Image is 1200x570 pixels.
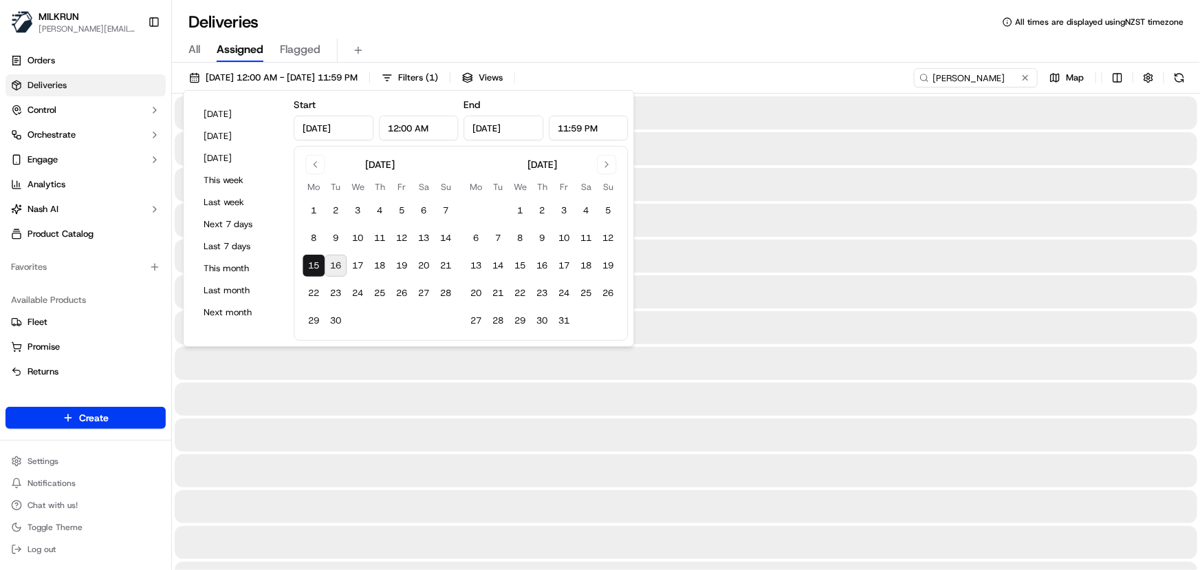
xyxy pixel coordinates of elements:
[527,158,557,171] div: [DATE]
[531,282,553,304] button: 23
[6,223,166,245] a: Product Catalog
[597,282,619,304] button: 26
[303,180,325,194] th: Monday
[435,282,457,304] button: 28
[325,282,347,304] button: 23
[28,54,55,67] span: Orders
[325,255,347,277] button: 16
[6,452,166,471] button: Settings
[487,310,509,332] button: 28
[294,116,373,140] input: Date
[391,227,413,249] button: 12
[6,289,166,311] div: Available Products
[280,41,320,58] span: Flagged
[6,256,166,278] div: Favorites
[487,255,509,277] button: 14
[391,200,413,222] button: 5
[6,74,166,96] a: Deliveries
[413,227,435,249] button: 13
[39,23,137,34] button: [PERSON_NAME][EMAIL_ADDRESS][DOMAIN_NAME]
[188,41,200,58] span: All
[11,316,160,328] a: Fleet
[549,116,629,140] input: Time
[197,281,280,300] button: Last month
[365,158,395,171] div: [DATE]
[6,540,166,559] button: Log out
[413,180,435,194] th: Saturday
[28,522,83,533] span: Toggle Theme
[553,180,575,194] th: Friday
[369,282,391,304] button: 25
[197,105,280,124] button: [DATE]
[435,227,457,249] button: 14
[28,316,47,328] span: Fleet
[28,228,94,240] span: Product Catalog
[325,180,347,194] th: Tuesday
[509,227,531,249] button: 8
[28,129,76,141] span: Orchestrate
[465,310,487,332] button: 27
[575,200,597,222] button: 4
[463,116,543,140] input: Date
[217,41,263,58] span: Assigned
[1066,72,1084,84] span: Map
[325,227,347,249] button: 9
[435,255,457,277] button: 21
[28,203,58,215] span: Nash AI
[379,116,459,140] input: Time
[435,180,457,194] th: Sunday
[531,255,553,277] button: 16
[1170,68,1189,87] button: Refresh
[575,227,597,249] button: 11
[487,282,509,304] button: 21
[575,255,597,277] button: 18
[509,200,531,222] button: 1
[553,310,575,332] button: 31
[303,200,325,222] button: 1
[575,282,597,304] button: 25
[347,227,369,249] button: 10
[509,255,531,277] button: 15
[553,200,575,222] button: 3
[11,341,160,353] a: Promise
[369,200,391,222] button: 4
[28,104,56,116] span: Control
[197,171,280,190] button: This week
[597,227,619,249] button: 12
[509,180,531,194] th: Wednesday
[6,336,166,358] button: Promise
[197,149,280,168] button: [DATE]
[487,227,509,249] button: 7
[456,68,509,87] button: Views
[325,200,347,222] button: 2
[303,227,325,249] button: 8
[11,11,33,33] img: MILKRUN
[197,237,280,256] button: Last 7 days
[294,98,316,111] label: Start
[597,255,619,277] button: 19
[79,411,109,425] span: Create
[463,98,480,111] label: End
[914,68,1038,87] input: Type to search
[28,178,65,191] span: Analytics
[6,198,166,220] button: Nash AI
[28,79,67,92] span: Deliveries
[28,366,58,378] span: Returns
[413,200,435,222] button: 6
[553,227,575,249] button: 10
[509,282,531,304] button: 22
[6,149,166,171] button: Engage
[597,155,616,174] button: Go to next month
[465,282,487,304] button: 20
[6,99,166,121] button: Control
[347,255,369,277] button: 17
[197,215,280,234] button: Next 7 days
[487,180,509,194] th: Tuesday
[6,124,166,146] button: Orchestrate
[369,227,391,249] button: 11
[369,255,391,277] button: 18
[6,173,166,196] a: Analytics
[465,227,487,249] button: 6
[465,255,487,277] button: 13
[303,310,325,332] button: 29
